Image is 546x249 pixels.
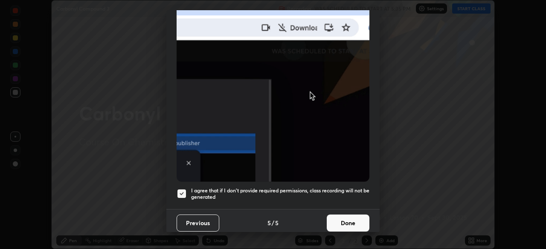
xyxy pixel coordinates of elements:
[267,218,271,227] h4: 5
[272,218,274,227] h4: /
[177,215,219,232] button: Previous
[275,218,279,227] h4: 5
[327,215,369,232] button: Done
[191,187,369,200] h5: I agree that if I don't provide required permissions, class recording will not be generated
